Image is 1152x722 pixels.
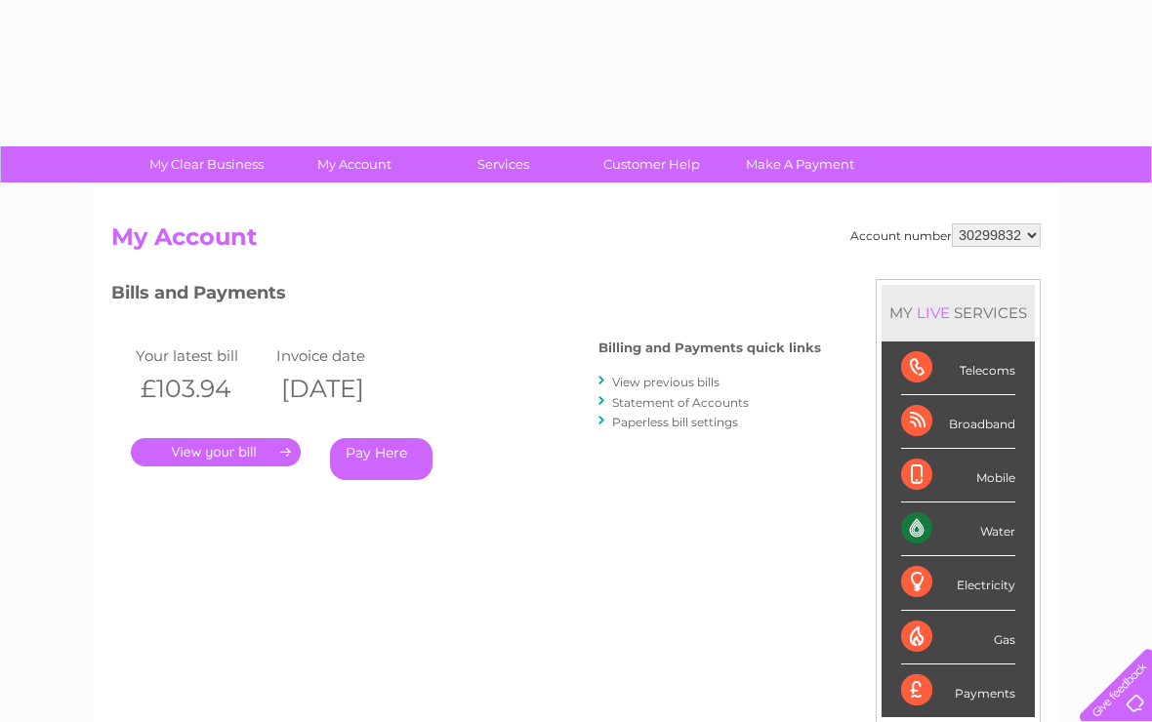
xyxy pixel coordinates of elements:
a: My Clear Business [126,146,287,182]
div: MY SERVICES [882,285,1035,341]
th: [DATE] [271,369,412,409]
a: . [131,438,301,466]
div: Water [901,502,1015,556]
a: View previous bills [612,375,720,389]
a: Paperless bill settings [612,415,738,429]
div: Broadband [901,395,1015,449]
a: My Account [274,146,435,182]
div: Telecoms [901,341,1015,395]
td: Your latest bill [131,342,271,369]
h2: My Account [111,223,1041,261]
a: Services [423,146,584,182]
div: Gas [901,611,1015,664]
h3: Bills and Payments [111,279,821,313]
div: Account number [850,223,1041,247]
a: Make A Payment [720,146,881,182]
div: LIVE [913,303,954,322]
td: Invoice date [271,342,412,369]
h4: Billing and Payments quick links [598,341,821,355]
a: Statement of Accounts [612,395,749,410]
th: £103.94 [131,369,271,409]
div: Mobile [901,449,1015,502]
a: Pay Here [330,438,432,480]
a: Customer Help [571,146,732,182]
div: Payments [901,664,1015,717]
div: Electricity [901,556,1015,610]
